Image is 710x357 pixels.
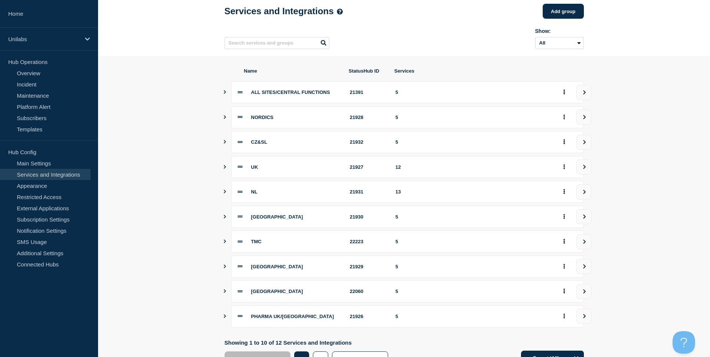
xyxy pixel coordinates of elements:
[576,234,591,249] button: view group
[576,184,591,199] button: view group
[223,280,227,302] button: Show services
[223,181,227,203] button: Show services
[251,89,330,95] span: ALL SITES/CENTRAL FUNCTIONS
[223,131,227,153] button: Show services
[8,36,80,42] p: Unilabs
[225,6,343,16] h1: Services and Integrations
[560,286,569,297] button: group actions
[576,209,591,224] button: view group
[576,284,591,299] button: view group
[350,289,387,294] div: 22060
[576,159,591,174] button: view group
[560,186,569,198] button: group actions
[223,81,227,103] button: Show services
[673,331,695,354] iframe: Help Scout Beacon - Open
[349,68,386,74] span: StatusHub ID
[251,164,258,170] span: UK
[396,289,551,294] div: 5
[244,68,340,74] span: Name
[251,115,274,120] span: NORDICS
[560,86,569,98] button: group actions
[396,189,551,195] div: 13
[251,214,303,220] span: [GEOGRAPHIC_DATA]
[251,264,303,269] span: [GEOGRAPHIC_DATA]
[394,68,551,74] span: Services
[543,4,584,19] button: Add group
[350,314,387,319] div: 21926
[223,156,227,178] button: Show services
[251,239,262,244] span: TMC
[223,305,227,327] button: Show services
[350,164,387,170] div: 21927
[396,89,551,95] div: 5
[396,314,551,319] div: 5
[350,139,387,145] div: 21932
[225,339,392,346] p: Showing 1 to 10 of 12 Services and Integrations
[576,135,591,150] button: view group
[560,161,569,173] button: group actions
[251,314,334,319] span: PHARMA UK/[GEOGRAPHIC_DATA]
[560,236,569,247] button: group actions
[223,231,227,253] button: Show services
[223,206,227,228] button: Show services
[576,309,591,324] button: view group
[251,289,303,294] span: [GEOGRAPHIC_DATA]
[223,106,227,128] button: Show services
[396,239,551,244] div: 5
[576,85,591,100] button: view group
[560,311,569,322] button: group actions
[251,189,258,195] span: NL
[396,164,551,170] div: 12
[576,259,591,274] button: view group
[396,139,551,145] div: 5
[535,37,584,49] select: Archived
[251,139,267,145] span: CZ&SL
[350,115,387,120] div: 21928
[396,115,551,120] div: 5
[535,28,584,34] div: Show:
[560,136,569,148] button: group actions
[350,89,387,95] div: 21391
[576,110,591,125] button: view group
[350,264,387,269] div: 21929
[560,211,569,223] button: group actions
[350,239,387,244] div: 22223
[350,189,387,195] div: 21931
[560,112,569,123] button: group actions
[396,264,551,269] div: 5
[396,214,551,220] div: 5
[350,214,387,220] div: 21930
[225,37,329,49] input: Search services and groups
[223,256,227,278] button: Show services
[560,261,569,272] button: group actions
